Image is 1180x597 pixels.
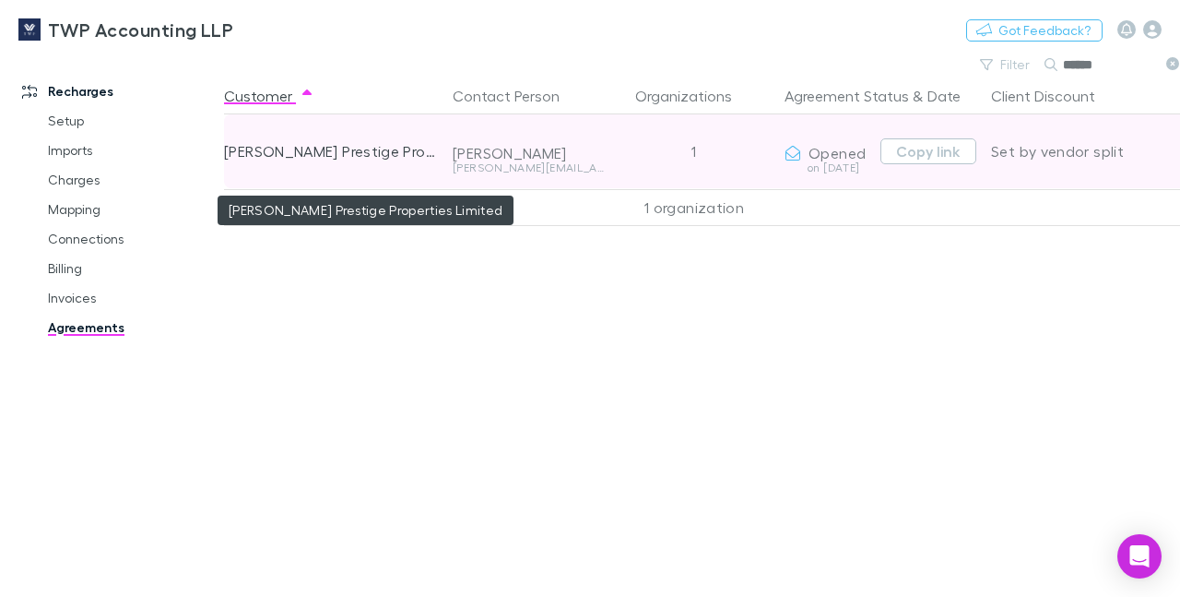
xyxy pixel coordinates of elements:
button: Agreement Status [785,78,909,114]
div: 1 [611,114,777,188]
a: Invoices [29,283,236,313]
a: Mapping [29,195,236,224]
img: TWP Accounting LLP's Logo [18,18,41,41]
div: 1 customer [224,189,445,226]
div: & [785,78,976,114]
a: Connections [29,224,236,254]
span: Opened [808,144,866,161]
a: Imports [29,136,236,165]
div: [PERSON_NAME] [453,144,604,162]
a: Billing [29,254,236,283]
h3: TWP Accounting LLP [48,18,233,41]
div: [PERSON_NAME] Prestige Properties Limited [224,114,438,188]
button: Client Discount [991,78,1117,114]
div: Open Intercom Messenger [1117,534,1162,579]
button: Copy link [880,138,976,164]
div: [PERSON_NAME][EMAIL_ADDRESS][DOMAIN_NAME] [453,162,604,173]
button: Got Feedback? [966,19,1103,42]
a: Setup [29,106,236,136]
div: on [DATE] [785,162,873,173]
a: TWP Accounting LLP [7,7,244,52]
button: Filter [971,54,1041,76]
button: Contact Person [453,78,582,114]
button: Date [927,78,961,114]
a: Recharges [4,77,236,106]
div: 1 organization [611,189,777,226]
button: Organizations [635,78,754,114]
a: Charges [29,165,236,195]
button: Customer [224,78,314,114]
a: Agreements [29,313,236,342]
